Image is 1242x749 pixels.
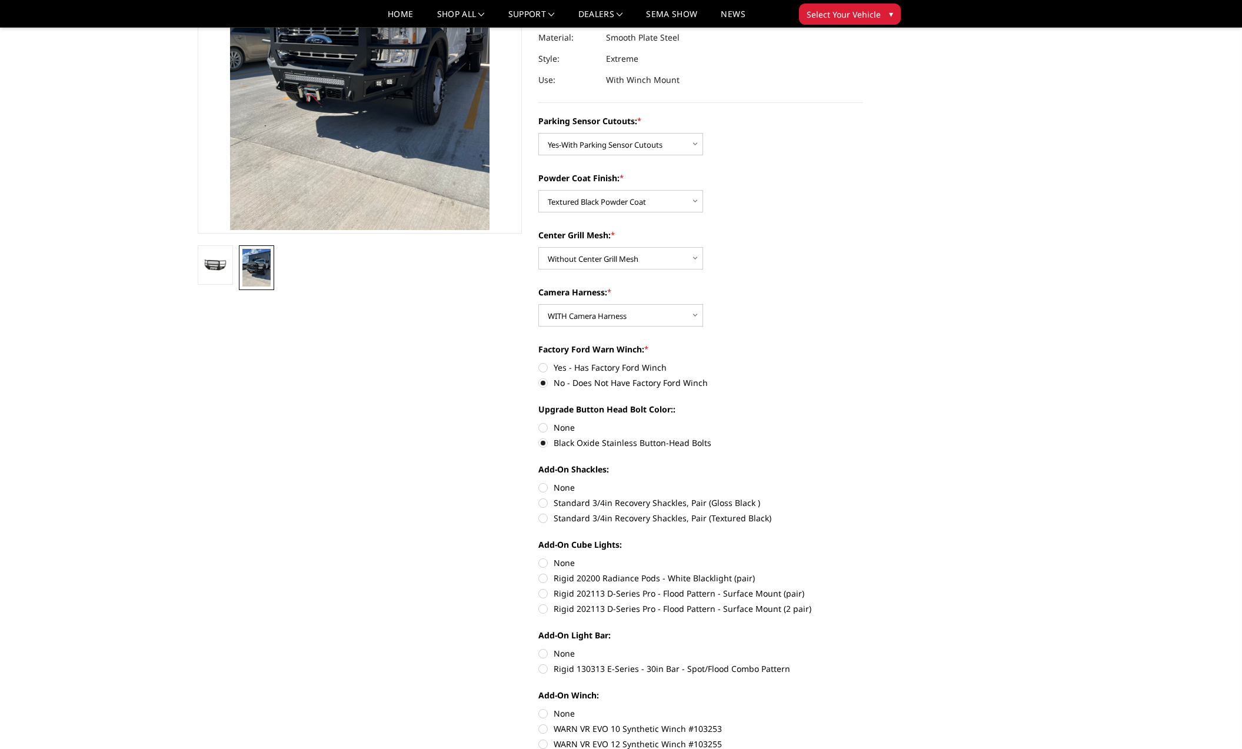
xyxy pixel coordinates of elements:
[538,463,863,475] label: Add-On Shackles:
[538,663,863,675] label: Rigid 130313 E-Series - 30in Bar - Spot/Flood Combo Pattern
[807,8,881,21] span: Select Your Vehicle
[538,572,863,584] label: Rigid 20200 Radiance Pods - White Blacklight (pair)
[538,512,863,524] label: Standard 3/4in Recovery Shackles, Pair (Textured Black)
[799,4,901,25] button: Select Your Vehicle
[538,115,863,127] label: Parking Sensor Cutouts:
[606,27,680,48] dd: Smooth Plate Steel
[889,8,893,20] span: ▾
[508,10,555,27] a: Support
[538,377,863,389] label: No - Does Not Have Factory Ford Winch
[538,587,863,600] label: Rigid 202113 D-Series Pro - Flood Pattern - Surface Mount (pair)
[388,10,413,27] a: Home
[538,172,863,184] label: Powder Coat Finish:
[538,497,863,509] label: Standard 3/4in Recovery Shackles, Pair (Gloss Black )
[538,707,863,720] label: None
[538,602,863,615] label: Rigid 202113 D-Series Pro - Flood Pattern - Surface Mount (2 pair)
[538,229,863,241] label: Center Grill Mesh:
[538,723,863,735] label: WARN VR EVO 10 Synthetic Winch #103253
[606,48,638,69] dd: Extreme
[538,647,863,660] label: None
[538,421,863,434] label: None
[538,557,863,569] label: None
[538,538,863,551] label: Add-On Cube Lights:
[538,361,863,374] label: Yes - Has Factory Ford Winch
[201,259,229,272] img: 2023-2025 Ford F250-350-A2 Series-Extreme Front Bumper (winch mount)
[242,249,271,287] img: 2023-2025 Ford F250-350-A2 Series-Extreme Front Bumper (winch mount)
[538,286,863,298] label: Camera Harness:
[578,10,623,27] a: Dealers
[538,689,863,701] label: Add-On Winch:
[538,48,597,69] dt: Style:
[538,481,863,494] label: None
[538,27,597,48] dt: Material:
[646,10,697,27] a: SEMA Show
[538,69,597,91] dt: Use:
[538,437,863,449] label: Black Oxide Stainless Button-Head Bolts
[538,403,863,415] label: Upgrade Button Head Bolt Color::
[437,10,485,27] a: shop all
[538,343,863,355] label: Factory Ford Warn Winch:
[721,10,745,27] a: News
[538,629,863,641] label: Add-On Light Bar:
[606,69,680,91] dd: With Winch Mount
